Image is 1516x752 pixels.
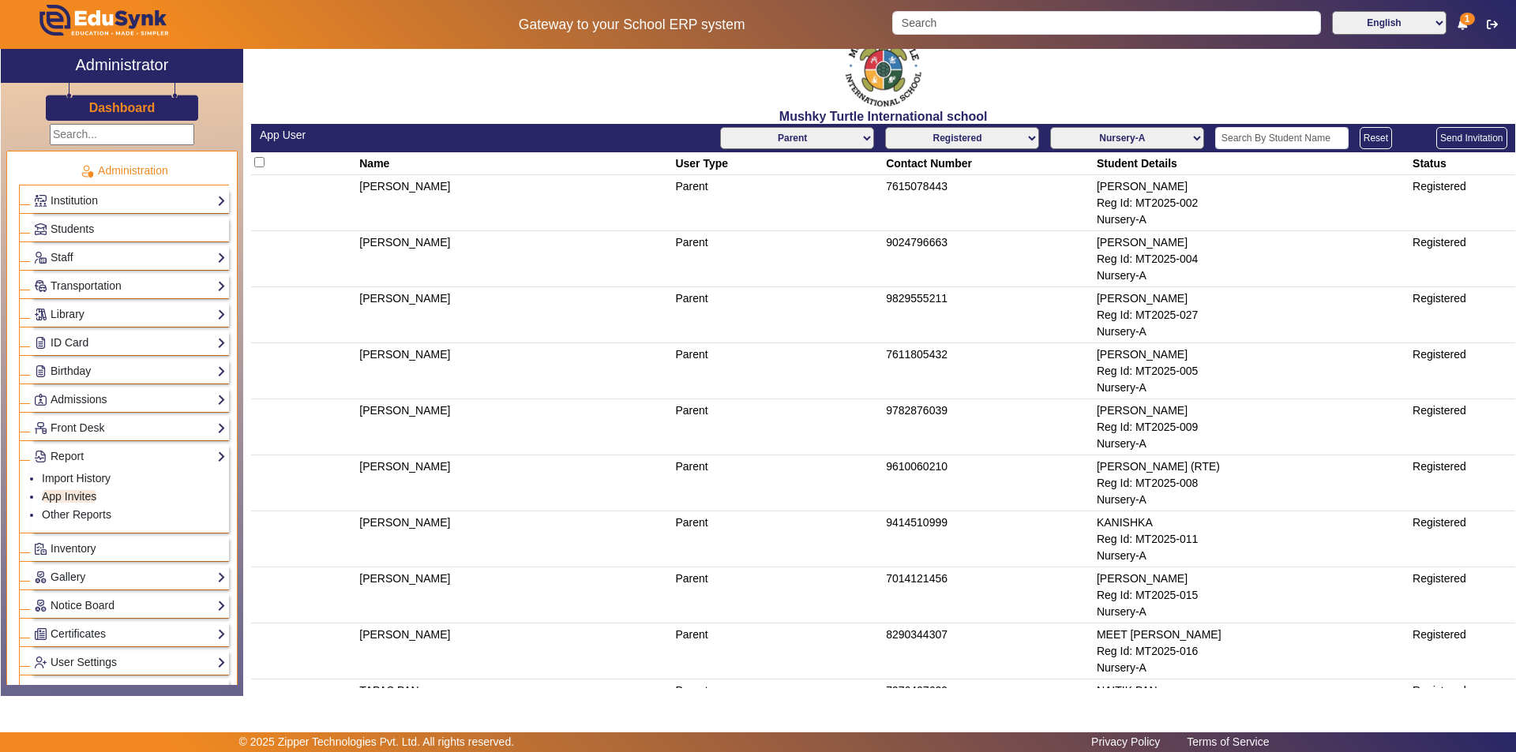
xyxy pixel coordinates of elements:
td: Parent [673,343,884,399]
div: KANISHKA [1097,514,1407,531]
h3: Dashboard [89,100,156,115]
td: Registered [1410,343,1515,399]
td: [PERSON_NAME] [357,623,673,679]
span: Inventory [51,542,96,555]
td: 9414510999 [884,511,1094,567]
td: Parent [673,511,884,567]
div: Reg Id: MT2025-005 [1097,363,1407,380]
p: © 2025 Zipper Technologies Pvt. Ltd. All rights reserved. [239,734,515,750]
th: Contact Number [884,152,1094,175]
td: 7976407629 [884,679,1094,735]
td: Parent [673,175,884,231]
span: Students [51,223,94,235]
a: Terms of Service [1179,731,1277,752]
td: TAPAS PAN [357,679,673,735]
td: 9782876039 [884,399,1094,455]
button: Reset [1360,127,1392,149]
td: [PERSON_NAME] [357,287,673,343]
td: 9610060210 [884,455,1094,511]
td: [PERSON_NAME] [357,511,673,567]
div: Reg Id: MT2025-015 [1097,587,1407,604]
div: MEET [PERSON_NAME] [1097,627,1407,643]
td: Registered [1410,455,1515,511]
input: Search... [50,124,194,145]
td: Parent [673,287,884,343]
input: Search By Student Name [1215,127,1349,149]
td: 7611805432 [884,343,1094,399]
button: Send Invitation [1436,127,1507,149]
span: 1 [1460,13,1475,25]
th: User Type [673,152,884,175]
div: [PERSON_NAME] [1097,234,1407,251]
img: Students.png [35,223,47,235]
th: Name [357,152,673,175]
div: Nursery-A [1097,380,1407,396]
div: App User [260,127,875,144]
td: [PERSON_NAME] [357,399,673,455]
div: Nursery-A [1097,324,1407,340]
div: Reg Id: MT2025-011 [1097,531,1407,548]
h2: Administrator [76,55,169,74]
a: Dashboard [88,99,156,116]
td: 9024796663 [884,231,1094,287]
td: Parent [673,231,884,287]
img: Administration.png [80,164,94,178]
td: Registered [1410,231,1515,287]
td: [PERSON_NAME] [357,343,673,399]
td: Registered [1410,511,1515,567]
td: [PERSON_NAME] [357,231,673,287]
div: Reg Id: MT2025-016 [1097,643,1407,660]
a: Privacy Policy [1083,731,1168,752]
td: Registered [1410,679,1515,735]
a: Students [34,220,226,238]
div: Nursery-A [1097,660,1407,676]
th: Student Details [1094,152,1409,175]
td: Parent [673,679,884,735]
img: f2cfa3ea-8c3d-4776-b57d-4b8cb03411bc [844,28,923,109]
td: Registered [1410,399,1515,455]
td: Parent [673,399,884,455]
div: Reg Id: MT2025-027 [1097,307,1407,324]
div: [PERSON_NAME] [1097,402,1407,419]
div: Reg Id: MT2025-009 [1097,419,1407,436]
div: [PERSON_NAME] [1097,290,1407,307]
td: Registered [1410,175,1515,231]
div: NAITIK PAN [1097,683,1407,699]
div: Nursery-A [1097,211,1407,228]
td: [PERSON_NAME] [357,455,673,511]
h2: Mushky Turtle International school [251,109,1515,124]
div: Nursery-A [1097,548,1407,564]
div: Nursery-A [1097,604,1407,620]
p: Administration [19,163,229,179]
td: 8290344307 [884,623,1094,679]
td: Parent [673,567,884,623]
div: [PERSON_NAME] [1097,346,1407,363]
a: App Invites [42,490,96,503]
div: Reg Id: MT2025-004 [1097,251,1407,268]
td: [PERSON_NAME] [357,567,673,623]
a: Import History [42,472,111,484]
a: Inventory [34,540,226,558]
div: [PERSON_NAME] (RTE) [1097,458,1407,475]
div: [PERSON_NAME] [1097,178,1407,195]
td: Registered [1410,287,1515,343]
td: 7615078443 [884,175,1094,231]
div: Reg Id: MT2025-002 [1097,195,1407,211]
td: [PERSON_NAME] [357,175,673,231]
div: Nursery-A [1097,436,1407,452]
td: Registered [1410,623,1515,679]
h5: Gateway to your School ERP system [388,17,876,33]
td: Parent [673,623,884,679]
div: Nursery-A [1097,268,1407,284]
a: Other Reports [42,508,111,521]
td: 7014121456 [884,567,1094,623]
img: Inventory.png [35,543,47,555]
th: Status [1410,152,1515,175]
div: Nursery-A [1097,492,1407,508]
td: Registered [1410,567,1515,623]
td: Parent [673,455,884,511]
a: Administrator [1,49,243,83]
div: Reg Id: MT2025-008 [1097,475,1407,492]
input: Search [892,11,1320,35]
td: 9829555211 [884,287,1094,343]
